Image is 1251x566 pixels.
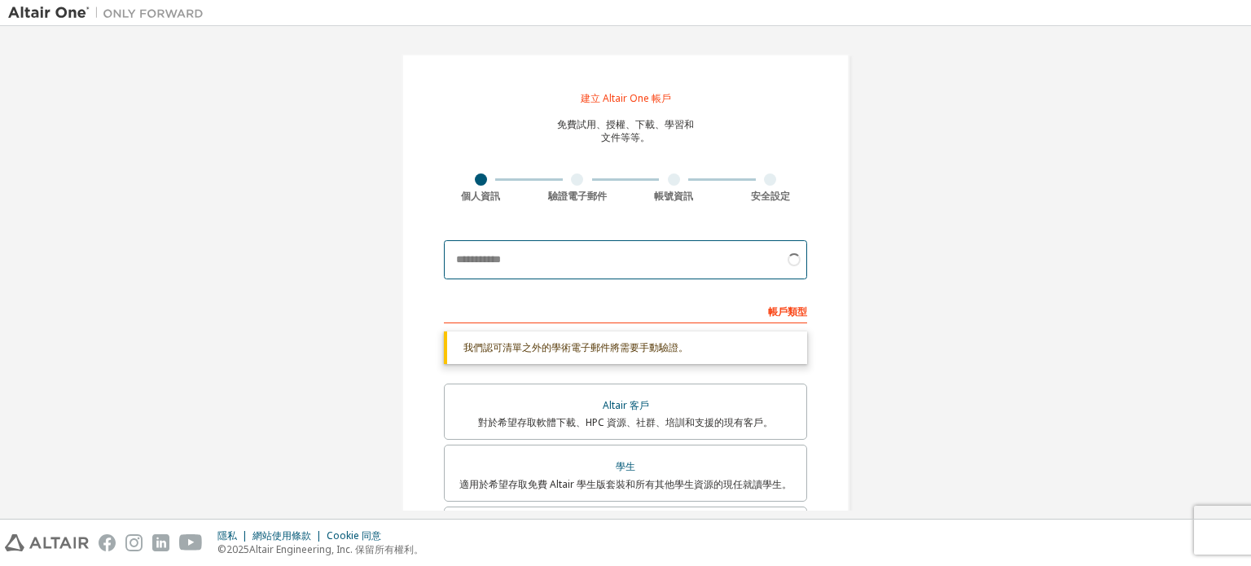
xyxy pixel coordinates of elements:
[601,130,650,144] font: 文件等等。
[327,529,381,542] font: Cookie 同意
[179,534,203,551] img: youtube.svg
[217,529,237,542] font: 隱私
[654,189,693,203] font: 帳號資訊
[463,340,688,354] font: 我們認可清單之外的學術電子郵件將需要手動驗證。
[152,534,169,551] img: linkedin.svg
[557,117,694,131] font: 免費試用、授權、下載、學習和
[226,542,249,556] font: 2025
[461,189,500,203] font: 個人資訊
[99,534,116,551] img: facebook.svg
[217,542,226,556] font: ©
[8,5,212,21] img: 牽牛星一號
[581,91,671,105] font: 建立 Altair One 帳戶
[125,534,143,551] img: instagram.svg
[548,189,607,203] font: 驗證電子郵件
[5,534,89,551] img: altair_logo.svg
[603,398,649,412] font: Altair 客戶
[459,477,792,491] font: 適用於希望存取免費 Altair 學生版套裝和所有其他學生資源的現任就讀學生。
[478,415,773,429] font: 對於希望存取軟體下載、HPC 資源、社群、培訓和支援的現有客戶。
[751,189,790,203] font: 安全設定
[768,305,807,318] font: 帳戶類型
[616,459,635,473] font: 學生
[249,542,424,556] font: Altair Engineering, Inc. 保留所有權利。
[252,529,311,542] font: 網站使用條款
